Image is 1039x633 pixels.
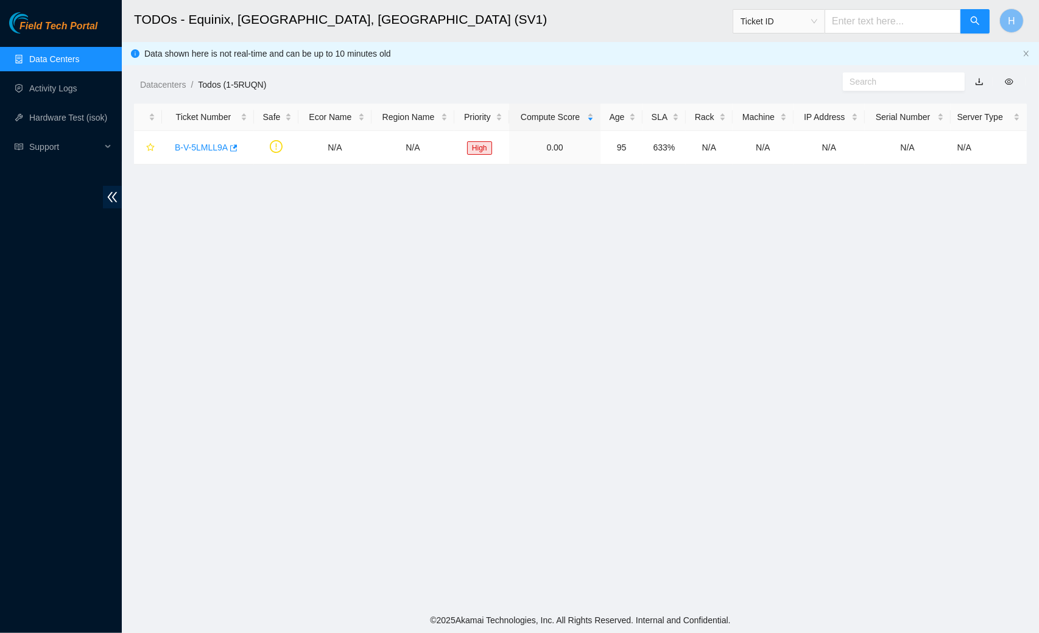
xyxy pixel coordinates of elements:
[970,16,980,27] span: search
[643,131,686,164] td: 633%
[9,12,62,34] img: Akamai Technologies
[825,9,961,34] input: Enter text here...
[960,9,990,34] button: search
[601,131,643,164] td: 95
[122,607,1039,633] footer: © 2025 Akamai Technologies, Inc. All Rights Reserved. Internal and Confidential.
[141,138,155,157] button: star
[29,113,107,122] a: Hardware Test (isok)
[1005,77,1013,86] span: eye
[198,80,266,90] a: Todos (1-5RUQN)
[191,80,193,90] span: /
[1023,50,1030,58] button: close
[175,143,228,152] a: B-V-5LMLL9A
[966,72,993,91] button: download
[850,75,948,88] input: Search
[1023,50,1030,57] span: close
[686,131,733,164] td: N/A
[865,131,951,164] td: N/A
[140,80,186,90] a: Datacenters
[15,143,23,151] span: read
[19,21,97,32] span: Field Tech Portal
[298,131,371,164] td: N/A
[29,54,79,64] a: Data Centers
[1008,13,1015,29] span: H
[951,131,1027,164] td: N/A
[372,131,455,164] td: N/A
[794,131,865,164] td: N/A
[741,12,817,30] span: Ticket ID
[103,186,122,208] span: double-left
[975,77,984,87] a: download
[29,135,101,159] span: Support
[509,131,601,164] td: 0.00
[467,141,492,155] span: High
[29,83,77,93] a: Activity Logs
[146,143,155,153] span: star
[9,22,97,38] a: Akamai TechnologiesField Tech Portal
[270,140,283,153] span: exclamation-circle
[733,131,794,164] td: N/A
[999,9,1024,33] button: H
